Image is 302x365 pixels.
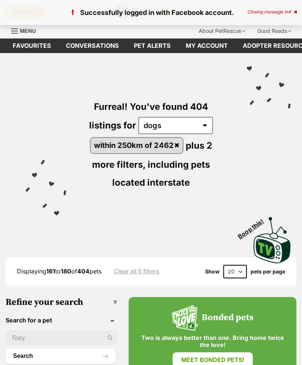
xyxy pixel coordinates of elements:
a: Boop this! [254,210,291,265]
a: Pet alerts [126,38,178,53]
a: within 250km of 2462 [91,138,183,153]
input: Toby [6,331,117,345]
a: Menu [11,24,41,37]
span: Furreal! You've found 404 listings for [89,101,208,131]
span: 4 [288,9,291,15]
span: Boop this! [237,213,271,240]
a: My account [178,38,235,53]
p: Successfully logged in with Facebook account. [7,7,295,18]
header: Search for a pet [6,317,117,324]
button: Search [6,349,116,364]
span: Displaying to of pets [17,267,101,275]
img: Squiggle [172,305,198,331]
a: conversations [59,38,126,53]
span: including pets located interstate [112,159,210,188]
h4: Bonded pets [202,313,254,323]
strong: 161 [46,267,55,275]
div: Good Reads [252,24,296,38]
span: Two is always better than one. Bring home twice the love! [136,334,289,349]
strong: 180 [61,267,71,275]
img: PetRescue TV logo [254,217,291,263]
a: Clear all 5 filters [114,268,160,275]
a: Favourites [5,38,59,53]
div: About PetRescue [194,24,251,38]
span: plus 2 more filters, [92,140,212,170]
h3: Refine your search [6,297,117,307]
span: Show [205,269,220,275]
strong: 404 [77,267,89,275]
span: Menu [20,28,36,34]
label: pets per page [251,269,285,275]
div: Closing message in [247,9,297,15]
